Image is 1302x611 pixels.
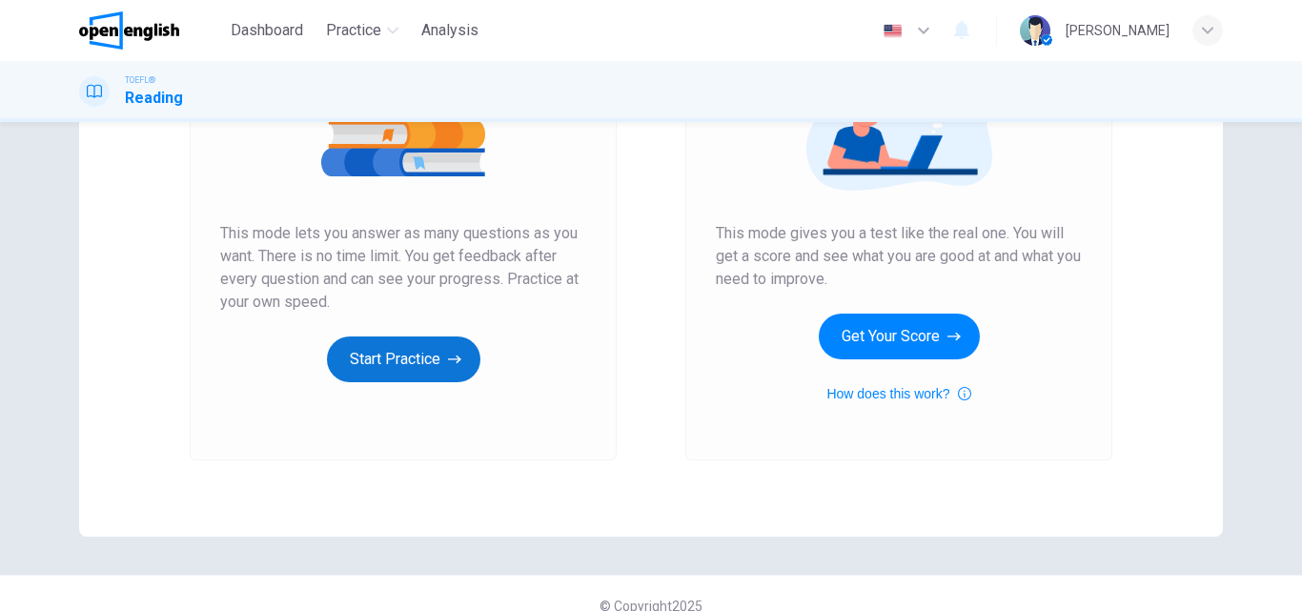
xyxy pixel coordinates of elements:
[819,314,980,359] button: Get Your Score
[231,19,303,42] span: Dashboard
[327,336,480,382] button: Start Practice
[79,11,223,50] a: OpenEnglish logo
[318,13,406,48] button: Practice
[326,19,381,42] span: Practice
[826,382,970,405] button: How does this work?
[79,11,179,50] img: OpenEnglish logo
[1020,15,1050,46] img: Profile picture
[125,87,183,110] h1: Reading
[220,222,586,314] span: This mode lets you answer as many questions as you want. There is no time limit. You get feedback...
[881,24,905,38] img: en
[223,13,311,48] button: Dashboard
[716,222,1082,291] span: This mode gives you a test like the real one. You will get a score and see what you are good at a...
[421,19,478,42] span: Analysis
[1066,19,1170,42] div: [PERSON_NAME]
[125,73,155,87] span: TOEFL®
[414,13,486,48] button: Analysis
